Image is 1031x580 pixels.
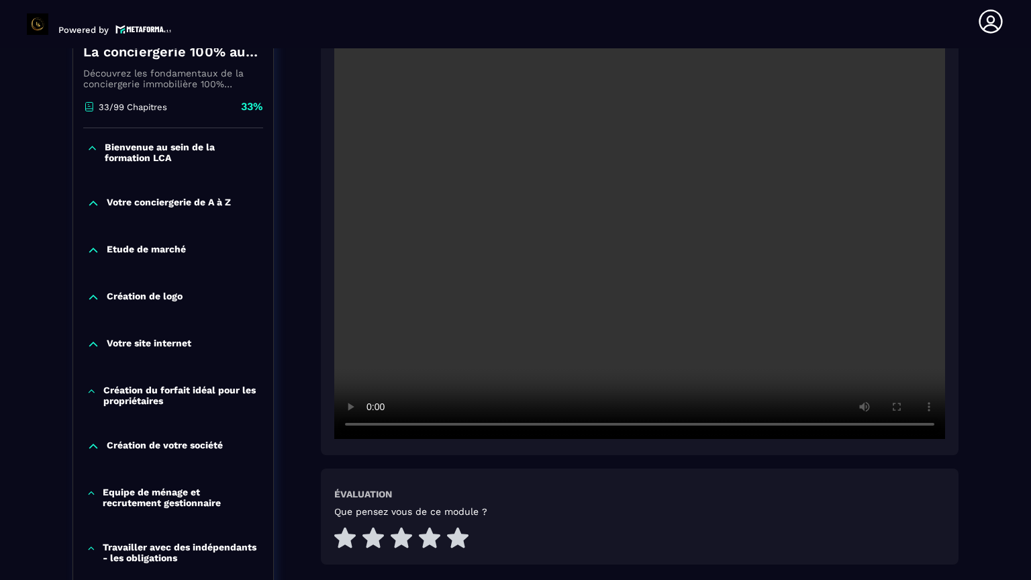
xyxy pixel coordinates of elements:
[107,244,186,257] p: Etude de marché
[83,42,263,61] h4: La conciergerie 100% automatisée
[27,13,48,35] img: logo-branding
[105,142,260,163] p: Bienvenue au sein de la formation LCA
[115,23,172,35] img: logo
[107,197,231,210] p: Votre conciergerie de A à Z
[107,291,183,304] p: Création de logo
[107,440,223,453] p: Création de votre société
[334,489,392,499] h6: Évaluation
[58,25,109,35] p: Powered by
[103,542,260,563] p: Travailler avec des indépendants - les obligations
[99,102,167,112] p: 33/99 Chapitres
[107,338,191,351] p: Votre site internet
[103,385,260,406] p: Création du forfait idéal pour les propriétaires
[83,68,263,89] p: Découvrez les fondamentaux de la conciergerie immobilière 100% automatisée. Cette formation est c...
[334,506,487,517] h5: Que pensez vous de ce module ?
[103,487,260,508] p: Equipe de ménage et recrutement gestionnaire
[241,99,263,114] p: 33%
